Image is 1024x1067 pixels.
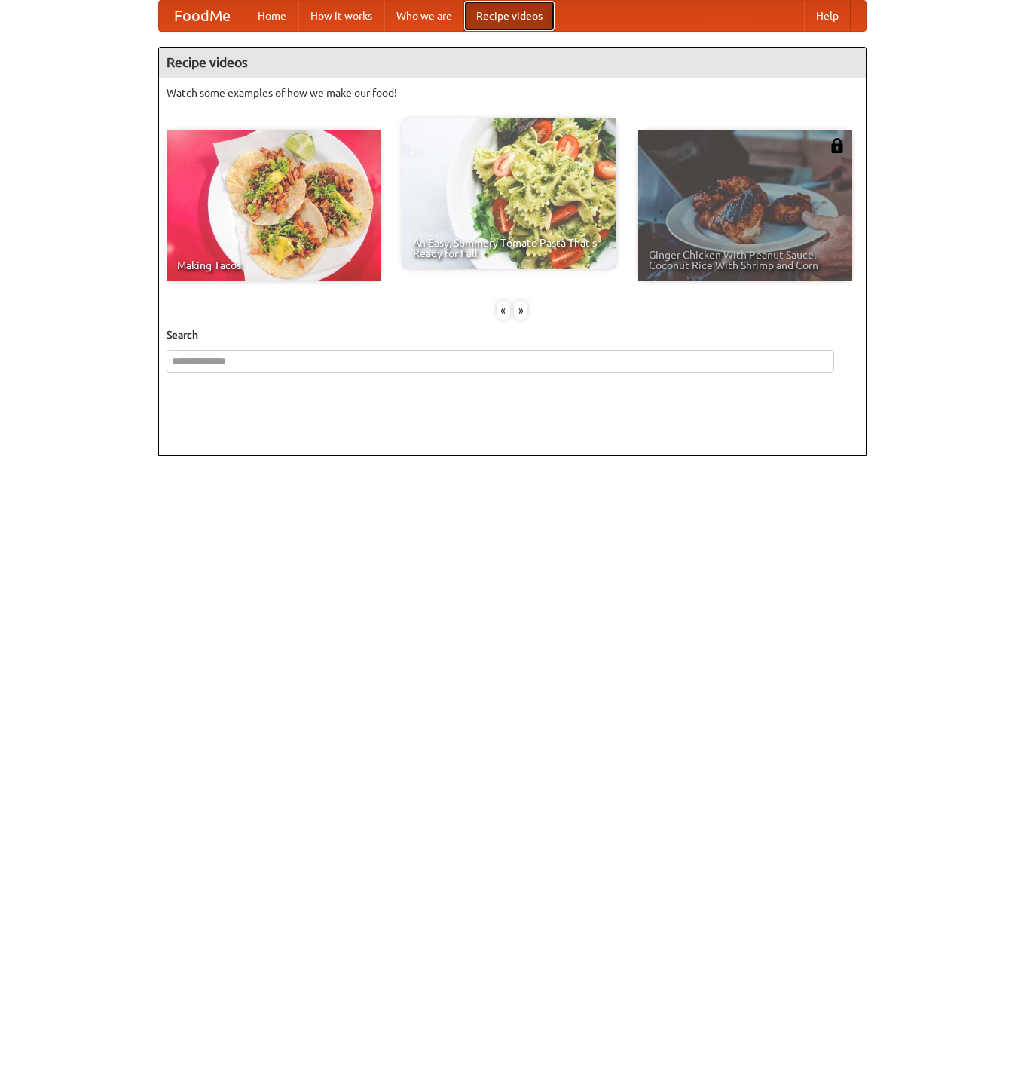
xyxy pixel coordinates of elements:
a: Recipe videos [464,1,555,31]
h4: Recipe videos [159,48,866,78]
a: How it works [298,1,384,31]
a: Who we are [384,1,464,31]
p: Watch some examples of how we make our food! [167,85,858,100]
div: « [497,301,510,320]
h5: Search [167,327,858,342]
span: Making Tacos [177,260,370,271]
a: An Easy, Summery Tomato Pasta That's Ready for Fall [402,118,616,269]
div: » [514,301,527,320]
a: Making Tacos [167,130,381,281]
a: Help [804,1,851,31]
a: FoodMe [159,1,246,31]
img: 483408.png [830,138,845,153]
a: Home [246,1,298,31]
span: An Easy, Summery Tomato Pasta That's Ready for Fall [413,238,606,259]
